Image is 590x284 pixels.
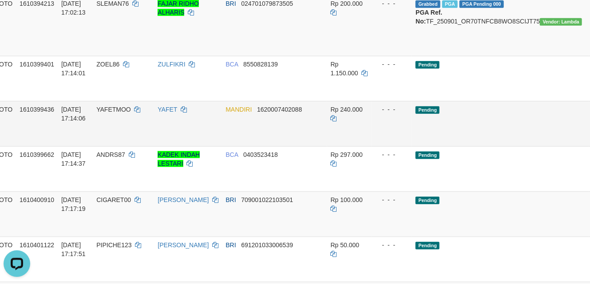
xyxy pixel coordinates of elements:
span: Copy 709001022103501 to clipboard [241,196,293,203]
span: Rp 50.000 [331,241,360,249]
span: ANDRS87 [96,151,125,158]
span: Pending [416,242,440,249]
span: PIPICHE123 [96,241,131,249]
span: Pending [416,197,440,204]
span: Marked by bylanggota2 [442,0,458,8]
span: ZOEL86 [96,61,119,68]
span: 1610400910 [20,196,54,203]
span: Copy 8550828139 to clipboard [243,61,278,68]
span: BRI [226,241,236,249]
span: Rp 297.000 [331,151,363,158]
div: - - - [375,150,409,159]
span: BCA [226,61,238,68]
span: BCA [226,151,238,158]
span: Grabbed [416,0,440,8]
span: Rp 1.150.000 [331,61,358,77]
span: CIGARET00 [96,196,131,203]
span: Pending [416,106,440,114]
div: - - - [375,105,409,114]
span: Vendor URL: https://order7.1velocity.biz [540,18,582,26]
a: YAFET [158,106,177,113]
span: 1610399436 [20,106,54,113]
span: [DATE] 17:14:06 [61,106,86,122]
span: [DATE] 17:17:19 [61,196,86,212]
span: Copy 0403523418 to clipboard [243,151,278,158]
button: Open LiveChat chat widget [4,4,30,30]
a: [PERSON_NAME] [158,241,209,249]
span: 1610401122 [20,241,54,249]
span: Pending [416,152,440,159]
span: [DATE] 17:14:01 [61,61,86,77]
div: - - - [375,60,409,69]
a: KADEK INDAH LESTARI [158,151,200,167]
span: YAFETMOO [96,106,131,113]
div: - - - [375,241,409,249]
span: Copy 1620007402088 to clipboard [257,106,302,113]
span: Pending [416,61,440,69]
span: [DATE] 17:17:51 [61,241,86,257]
b: PGA Ref. No: [416,9,442,25]
span: Copy 691201033006539 to clipboard [241,241,293,249]
span: BRI [226,196,236,203]
span: [DATE] 17:14:37 [61,151,86,167]
span: Rp 100.000 [331,196,363,203]
div: - - - [375,195,409,204]
span: 1610399662 [20,151,54,158]
span: 1610399401 [20,61,54,68]
span: MANDIRI [226,106,252,113]
a: [PERSON_NAME] [158,196,209,203]
span: Rp 240.000 [331,106,363,113]
span: PGA Pending [459,0,504,8]
a: ZULFIKRI [158,61,185,68]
